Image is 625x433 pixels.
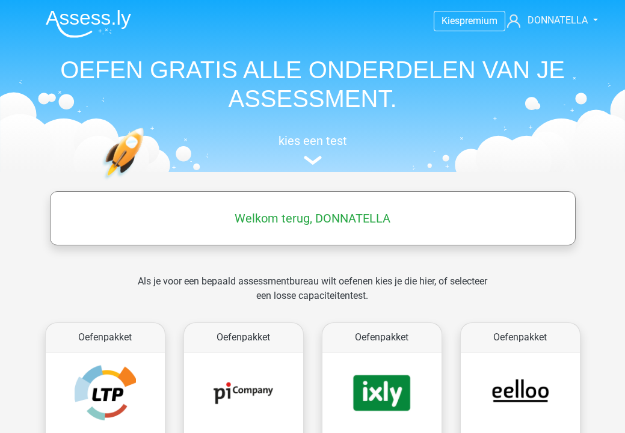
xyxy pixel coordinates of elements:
[304,156,322,165] img: assessment
[36,55,590,113] h1: OEFEN GRATIS ALLE ONDERDELEN VAN JE ASSESSMENT.
[46,10,131,38] img: Assessly
[502,13,589,28] a: DONNATELLA
[36,134,590,148] h5: kies een test
[434,13,505,29] a: Kiespremium
[442,15,460,26] span: Kies
[128,274,497,318] div: Als je voor een bepaald assessmentbureau wilt oefenen kies je die hier, of selecteer een losse ca...
[528,14,588,26] span: DONNATELLA
[102,127,191,236] img: oefenen
[460,15,497,26] span: premium
[56,211,570,226] h5: Welkom terug, DONNATELLA
[36,134,590,165] a: kies een test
